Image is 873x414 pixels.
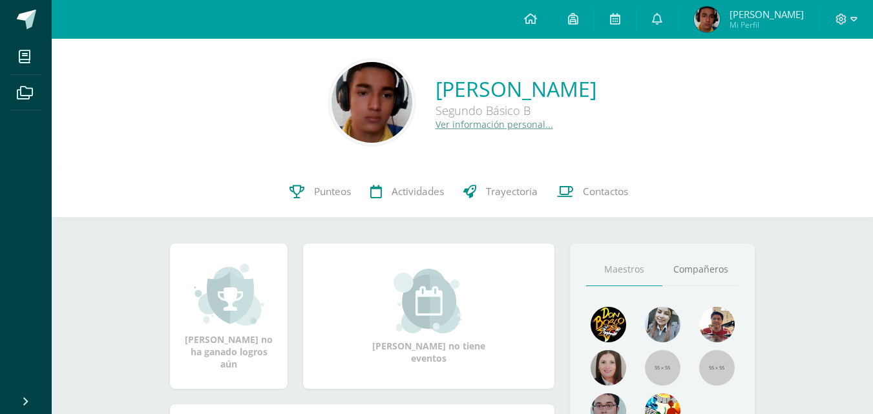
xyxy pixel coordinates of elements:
[699,307,735,342] img: 11152eb22ca3048aebc25a5ecf6973a7.png
[331,62,412,143] img: f569b7484b55c02c6700e9000e89e1f7.png
[394,269,464,333] img: event_small.png
[436,75,596,103] a: [PERSON_NAME]
[586,253,662,286] a: Maestros
[392,185,444,198] span: Actividades
[361,166,454,218] a: Actividades
[730,8,804,21] span: [PERSON_NAME]
[591,307,626,342] img: 29fc2a48271e3f3676cb2cb292ff2552.png
[436,118,553,130] a: Ver información personal...
[194,262,264,327] img: achievement_small.png
[699,350,735,386] img: 55x55
[645,307,680,342] img: 45bd7986b8947ad7e5894cbc9b781108.png
[436,103,596,118] div: Segundo Básico B
[583,185,628,198] span: Contactos
[486,185,538,198] span: Trayectoria
[547,166,638,218] a: Contactos
[662,253,739,286] a: Compañeros
[454,166,547,218] a: Trayectoria
[280,166,361,218] a: Punteos
[645,350,680,386] img: 55x55
[183,262,275,370] div: [PERSON_NAME] no ha ganado logros aún
[591,350,626,386] img: 67c3d6f6ad1c930a517675cdc903f95f.png
[364,269,494,364] div: [PERSON_NAME] no tiene eventos
[314,185,351,198] span: Punteos
[730,19,804,30] span: Mi Perfil
[694,6,720,32] img: a090ba9930c17631c39f78da762335b9.png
